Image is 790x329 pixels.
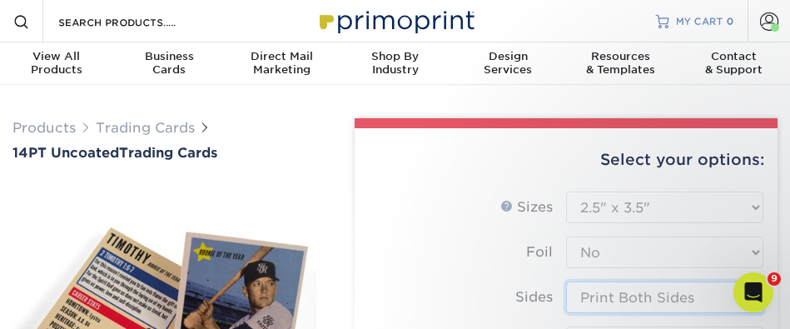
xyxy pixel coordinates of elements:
[564,50,678,63] span: Resources
[768,272,781,286] span: 9
[451,50,564,77] div: Services
[113,50,226,77] div: Cards
[733,272,773,312] iframe: Intercom live chat
[564,50,678,77] div: & Templates
[57,12,219,32] input: SEARCH PRODUCTS.....
[676,14,723,28] span: MY CART
[96,120,195,136] a: Trading Cards
[4,278,142,323] iframe: Google Customer Reviews
[727,15,734,27] span: 0
[564,42,678,87] a: Resources& Templates
[368,128,764,192] div: Select your options:
[339,50,452,63] span: Shop By
[226,50,339,63] span: Direct Mail
[451,42,564,87] a: DesignServices
[113,50,226,63] span: Business
[677,42,790,87] a: Contact& Support
[339,50,452,77] div: Industry
[12,145,316,161] a: 14PT UncoatedTrading Cards
[226,42,339,87] a: Direct MailMarketing
[339,42,452,87] a: Shop ByIndustry
[12,120,76,136] a: Products
[312,2,479,38] img: Primoprint
[677,50,790,63] span: Contact
[113,42,226,87] a: BusinessCards
[451,50,564,63] span: Design
[226,50,339,77] div: Marketing
[12,145,316,161] h1: Trading Cards
[677,50,790,77] div: & Support
[12,145,119,161] span: 14PT Uncoated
